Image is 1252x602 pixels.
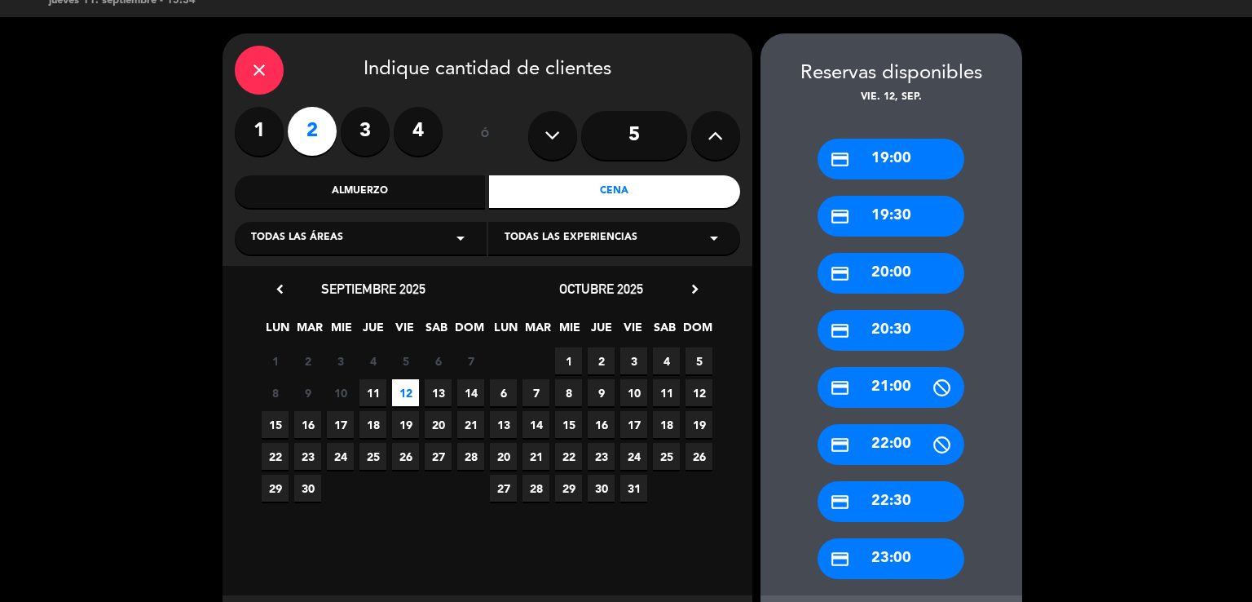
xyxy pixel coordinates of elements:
span: 22 [262,443,289,470]
span: 9 [294,379,321,406]
span: 20 [425,411,452,438]
span: 27 [425,443,452,470]
i: arrow_drop_down [704,228,724,248]
i: close [249,60,269,80]
span: 10 [327,379,354,406]
span: 24 [327,443,354,470]
span: 31 [620,475,647,502]
div: Reservas disponibles [760,58,1022,90]
span: 30 [588,475,615,502]
span: 29 [555,475,582,502]
i: chevron_right [686,281,703,298]
div: 22:00 [818,424,964,465]
span: 26 [392,443,419,470]
span: 22 [555,443,582,470]
span: 7 [457,347,484,374]
span: JUE [359,318,386,345]
span: 5 [392,347,419,374]
div: 19:30 [818,196,964,237]
span: 15 [555,411,582,438]
div: 21:00 [818,367,964,408]
div: vie. 12, sep. [760,90,1022,106]
span: 8 [262,379,289,406]
span: 18 [653,411,680,438]
span: 20 [490,443,517,470]
i: credit_card [830,378,850,398]
span: Todas las experiencias [505,230,637,246]
span: LUN [492,318,519,345]
span: 14 [522,411,549,438]
div: 20:30 [818,310,964,351]
span: 21 [457,411,484,438]
span: 23 [294,443,321,470]
span: 12 [686,379,712,406]
span: 25 [653,443,680,470]
span: 19 [392,411,419,438]
span: octubre 2025 [559,281,643,297]
div: Almuerzo [235,175,486,208]
span: 4 [653,347,680,374]
span: 9 [588,379,615,406]
span: 2 [294,347,321,374]
span: MIE [556,318,583,345]
div: Indique cantidad de clientes [235,46,740,95]
span: Todas las áreas [251,230,343,246]
label: 1 [235,107,284,156]
span: 27 [490,475,517,502]
span: 26 [686,443,712,470]
i: chevron_left [271,281,289,298]
span: 17 [327,411,354,438]
i: credit_card [830,149,850,170]
span: 6 [425,347,452,374]
span: septiembre 2025 [321,281,425,297]
span: 1 [262,347,289,374]
span: 13 [425,379,452,406]
span: 6 [490,379,517,406]
span: VIE [619,318,646,345]
span: 11 [653,379,680,406]
i: arrow_drop_down [451,228,470,248]
span: 1 [555,347,582,374]
span: JUE [588,318,615,345]
span: 4 [359,347,386,374]
label: 2 [288,107,337,156]
span: 16 [588,411,615,438]
span: 12 [392,379,419,406]
div: 22:30 [818,481,964,522]
label: 3 [341,107,390,156]
span: 3 [327,347,354,374]
span: 2 [588,347,615,374]
span: 16 [294,411,321,438]
span: 24 [620,443,647,470]
span: 28 [522,475,549,502]
label: 4 [394,107,443,156]
span: 8 [555,379,582,406]
span: MAR [524,318,551,345]
span: 25 [359,443,386,470]
span: 15 [262,411,289,438]
div: 23:00 [818,538,964,579]
span: 28 [457,443,484,470]
span: DOM [455,318,482,345]
i: credit_card [830,549,850,569]
span: 5 [686,347,712,374]
span: SAB [651,318,678,345]
div: 19:00 [818,139,964,179]
span: VIE [391,318,418,345]
i: credit_card [830,321,850,341]
span: 19 [686,411,712,438]
span: 29 [262,475,289,502]
span: MIE [328,318,355,345]
div: Cena [489,175,740,208]
span: 21 [522,443,549,470]
i: credit_card [830,206,850,227]
span: 14 [457,379,484,406]
span: 7 [522,379,549,406]
span: MAR [296,318,323,345]
span: 23 [588,443,615,470]
span: 30 [294,475,321,502]
i: credit_card [830,492,850,512]
span: 11 [359,379,386,406]
i: credit_card [830,435,850,455]
span: LUN [264,318,291,345]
